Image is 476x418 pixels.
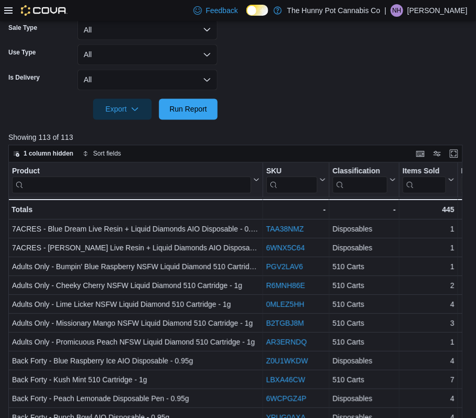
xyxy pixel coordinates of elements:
button: Keyboard shortcuts [414,148,427,160]
div: Back Forty - Peach Lemonade Disposable Pen - 0.95g [12,393,259,405]
div: 1 [403,261,455,273]
a: TAA38NMZ [266,225,304,234]
div: 510 Carts [333,280,396,292]
span: 1 column hidden [24,150,73,158]
div: SKU URL [266,167,318,193]
div: Adults Only - Cheeky Cherry NSFW Liquid Diamond 510 Cartridge - 1g [12,280,259,292]
button: Product [12,167,259,193]
button: Sort fields [78,148,125,160]
a: 6WNX5C64 [266,244,305,252]
div: 3 [403,317,455,330]
a: LBXA46CW [266,376,305,384]
div: Product [12,167,251,193]
div: 4 [403,355,455,368]
button: Run Report [159,99,218,120]
div: Disposables [333,355,396,368]
button: All [77,19,218,40]
p: [PERSON_NAME] [407,4,468,17]
button: Items Sold [403,167,455,193]
div: 510 Carts [333,299,396,311]
button: 1 column hidden [9,148,77,160]
button: Export [93,99,152,120]
div: SKU [266,167,318,177]
div: Adults Only - Bumpin' Blue Raspberry NSFW Liquid Diamond 510 Cartridge - 1g [12,261,259,273]
div: 7ACRES - [PERSON_NAME] Live Resin + Liquid Diamonds AIO Disposable - 0.95g [12,242,259,255]
div: 4 [403,299,455,311]
span: NH [392,4,401,17]
input: Dark Mode [246,5,268,16]
div: 445 [403,204,455,216]
div: Back Forty - Kush Mint 510 Cartridge - 1g [12,374,259,387]
div: Adults Only - Promicuous Peach NFSW Liquid Diamond 510 Cartridge - 1g [12,336,259,349]
div: Adults Only - Lime Licker NSFW Liquid Diamond 510 Cartridge - 1g [12,299,259,311]
div: 510 Carts [333,317,396,330]
div: Nathan Horner [391,4,403,17]
div: Back Forty - Blue Raspberry Ice AIO Disposable - 0.95g [12,355,259,368]
button: All [77,70,218,91]
label: Sale Type [8,24,37,32]
a: 0MLEZ5HH [266,301,304,309]
div: Classification [333,167,388,193]
div: Disposables [333,223,396,236]
div: 2 [403,280,455,292]
div: 510 Carts [333,261,396,273]
div: Items Sold [403,167,446,193]
div: Disposables [333,242,396,255]
a: Z0U1WKDW [266,357,308,366]
button: SKU [266,167,326,193]
p: Showing 113 of 113 [8,133,468,143]
a: R6MNH86E [266,282,305,290]
div: 1 [403,336,455,349]
span: Sort fields [93,150,121,158]
div: - [333,204,396,216]
a: 6WCPGZ4P [266,395,307,403]
span: Feedback [206,5,238,16]
button: All [77,45,218,65]
a: B2TGBJ8M [266,320,304,328]
div: 1 [403,223,455,236]
div: 510 Carts [333,336,396,349]
div: 510 Carts [333,374,396,387]
a: PGV2LAV6 [266,263,303,271]
button: Classification [333,167,396,193]
button: Display options [431,148,444,160]
div: - [266,204,326,216]
label: Use Type [8,49,36,57]
div: Classification [333,167,388,177]
p: | [384,4,387,17]
div: 4 [403,393,455,405]
label: Is Delivery [8,74,40,82]
img: Cova [21,5,67,16]
div: Product [12,167,251,177]
a: AR3ERNDQ [266,338,307,347]
div: Adults Only - Missionary Mango NSFW Liquid Diamond 510 Cartridge - 1g [12,317,259,330]
div: 7 [403,374,455,387]
div: 1 [403,242,455,255]
div: 7ACRES - Blue Dream Live Resin + Liquid Diamonds AIO Disposable - 0.95g [12,223,259,236]
div: Items Sold [403,167,446,177]
div: Totals [12,204,259,216]
p: The Hunny Pot Cannabis Co [287,4,380,17]
button: Enter fullscreen [448,148,460,160]
span: Run Report [169,104,207,115]
span: Export [99,99,145,120]
div: Disposables [333,393,396,405]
